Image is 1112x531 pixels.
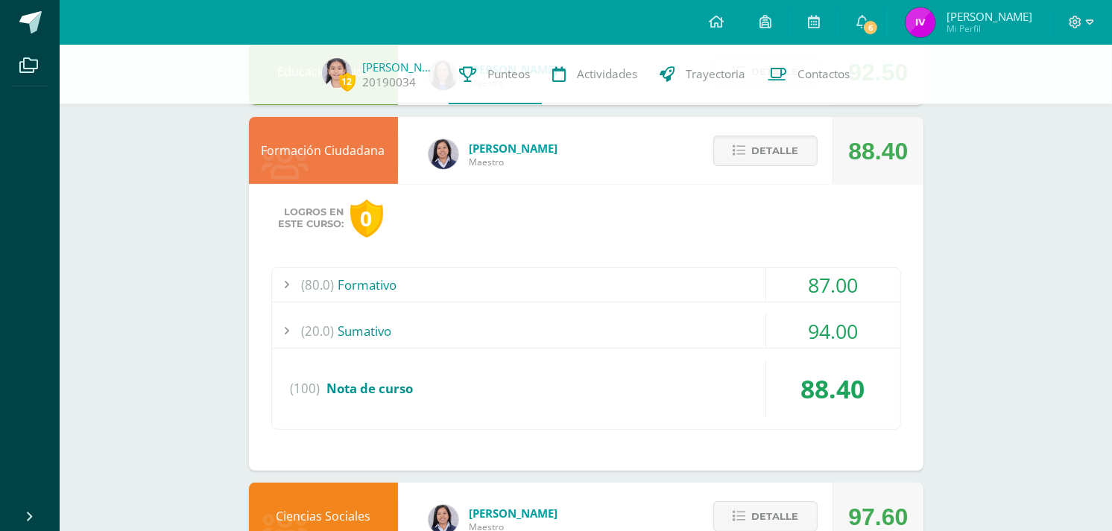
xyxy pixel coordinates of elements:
span: 12 [339,72,356,91]
span: Punteos [488,66,531,82]
span: Logros en este curso: [279,206,344,230]
a: 20190034 [363,74,417,90]
img: c069e8dcb1663cf5791e2ff02e57cd33.png [429,139,458,169]
div: Formación Ciudadana [249,117,398,184]
span: Mi Perfil [947,22,1032,35]
span: Nota de curso [327,380,414,397]
div: 94.00 [766,314,900,348]
img: 63131e9f9ecefa68a367872e9c6fe8c2.png [906,7,935,37]
a: Contactos [757,45,862,104]
div: 0 [350,200,383,238]
span: Trayectoria [686,66,746,82]
span: (20.0) [302,314,335,348]
span: Detalle [751,137,798,165]
span: Actividades [578,66,638,82]
a: Punteos [449,45,542,104]
div: Sumativo [272,314,900,348]
span: [PERSON_NAME] [470,141,558,156]
span: 6 [862,19,879,36]
span: Maestro [470,156,558,168]
span: [PERSON_NAME] [470,506,558,521]
span: (100) [291,360,320,417]
div: Formativo [272,268,900,302]
img: 940a2c643bdfb91d3a67f7ea4f9a06ca.png [322,58,352,88]
span: (80.0) [302,268,335,302]
button: Detalle [713,136,818,166]
div: 88.40 [848,118,908,185]
a: [PERSON_NAME] [363,60,437,74]
div: 88.40 [766,360,900,417]
span: Detalle [751,503,798,530]
a: Trayectoria [649,45,757,104]
span: [PERSON_NAME] [947,9,1032,24]
div: 87.00 [766,268,900,302]
a: Actividades [542,45,649,104]
span: Contactos [798,66,850,82]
